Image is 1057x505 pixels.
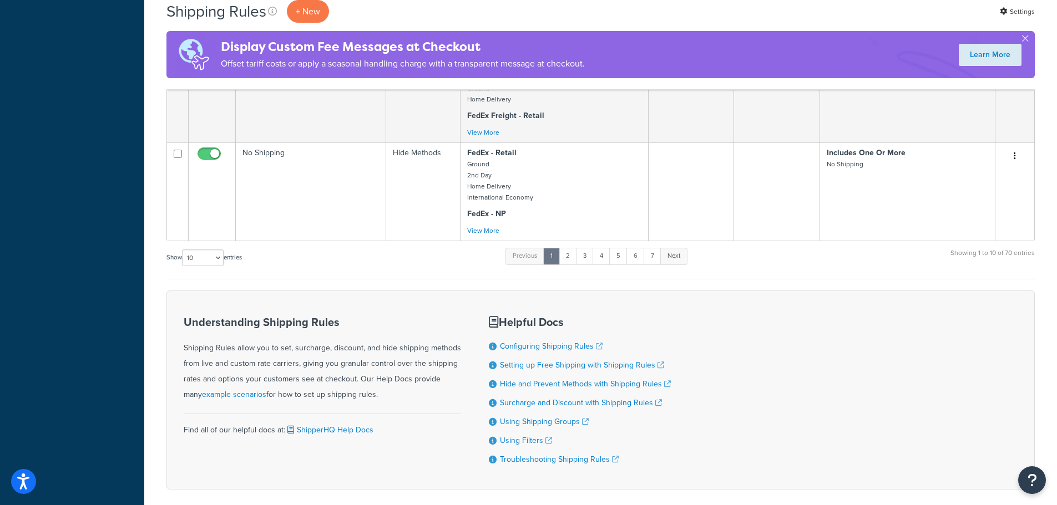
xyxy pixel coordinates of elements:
[467,127,499,137] a: View More
[500,397,662,409] a: Surcharge and Discount with Shipping Rules
[1000,4,1035,19] a: Settings
[467,147,517,159] strong: FedEx - Retail
[467,226,499,236] a: View More
[166,249,242,266] label: Show entries
[221,38,585,56] h4: Display Custom Fee Messages at Checkout
[202,389,266,400] a: example scenarios
[500,416,589,427] a: Using Shipping Groups
[626,248,645,264] a: 6
[184,316,461,328] h3: Understanding Shipping Rules
[644,248,661,264] a: 7
[576,248,594,264] a: 3
[467,208,506,220] strong: FedEx - NP
[166,31,221,78] img: duties-banner-06bc72dcb5fe05cb3f9472aba00be2ae8eb53ab6f0d8bb03d382ba314ac3c341.png
[467,159,533,202] small: Ground 2nd Day Home Delivery International Economy
[500,359,664,371] a: Setting up Free Shipping with Shipping Rules
[500,435,552,446] a: Using Filters
[184,316,461,402] div: Shipping Rules allow you to set, surcharge, discount, and hide shipping methods from live and cus...
[609,248,628,264] a: 5
[500,453,619,465] a: Troubleshooting Shipping Rules
[593,248,610,264] a: 4
[236,142,386,241] td: No Shipping
[184,414,461,438] div: Find all of our helpful docs at:
[950,247,1035,271] div: Showing 1 to 10 of 70 entries
[467,110,544,121] strong: FedEx Freight - Retail
[660,248,687,264] a: Next
[505,248,544,264] a: Previous
[500,340,603,352] a: Configuring Shipping Rules
[221,56,585,72] p: Offset tariff costs or apply a seasonal handling charge with a transparent message at checkout.
[500,378,671,390] a: Hide and Prevent Methods with Shipping Rules
[543,248,560,264] a: 1
[827,147,906,159] strong: Includes One Or More
[467,83,511,104] small: Ground Home Delivery
[182,249,224,266] select: Showentries
[1018,466,1046,494] button: Open Resource Center
[166,1,266,22] h1: Shipping Rules
[959,44,1021,66] a: Learn More
[285,424,373,436] a: ShipperHQ Help Docs
[489,316,671,328] h3: Helpful Docs
[559,248,577,264] a: 2
[386,142,461,241] td: Hide Methods
[827,159,863,169] small: No Shipping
